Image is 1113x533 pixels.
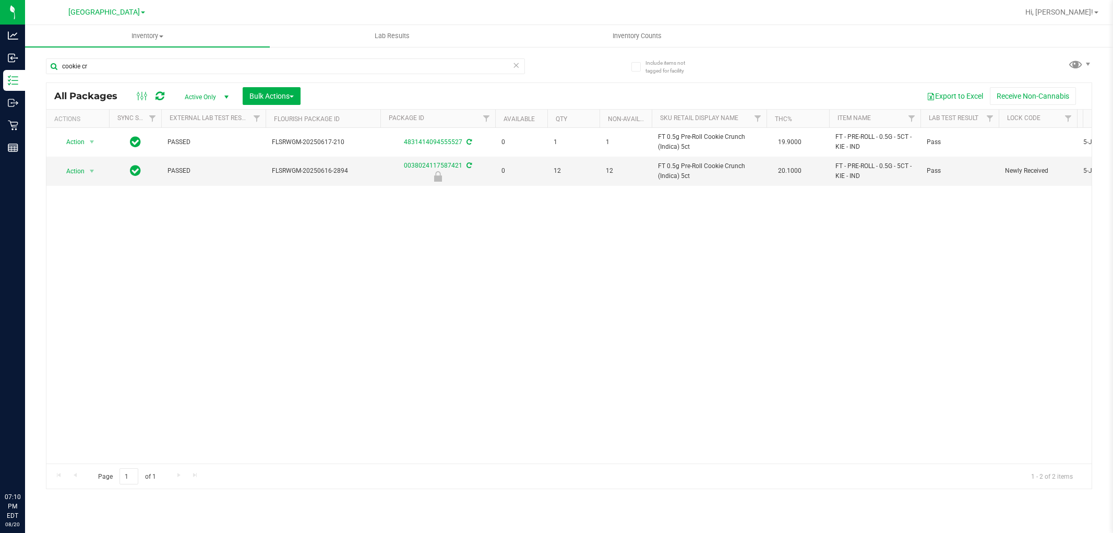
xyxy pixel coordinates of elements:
p: 07:10 PM EDT [5,492,20,520]
a: Flourish Package ID [274,115,340,123]
span: 1 - 2 of 2 items [1023,468,1081,484]
a: External Lab Test Result [170,114,252,122]
a: Sku Retail Display Name [660,114,738,122]
inline-svg: Analytics [8,30,18,41]
span: FT - PRE-ROLL - 0.5G - 5CT - KIE - IND [835,132,914,152]
span: Newly Received [1005,166,1071,176]
span: 1 [554,137,593,147]
a: Sync Status [117,114,158,122]
inline-svg: Retail [8,120,18,131]
span: 12 [606,166,645,176]
button: Receive Non-Cannabis [990,87,1076,105]
iframe: Resource center [10,449,42,481]
a: Filter [903,110,920,127]
span: Inventory Counts [599,31,676,41]
span: 19.9000 [773,135,807,150]
a: Filter [749,110,767,127]
span: select [86,135,99,149]
div: Actions [54,115,105,123]
inline-svg: Inbound [8,53,18,63]
p: 08/20 [5,520,20,528]
a: Inventory Counts [514,25,759,47]
span: Inventory [25,31,270,41]
span: 20.1000 [773,163,807,179]
inline-svg: Inventory [8,75,18,86]
span: PASSED [167,166,259,176]
div: Newly Received [379,171,497,182]
a: Lab Test Result [929,114,978,122]
span: FLSRWGM-20250616-2894 [272,166,374,176]
span: Pass [927,166,992,176]
span: FT 0.5g Pre-Roll Cookie Crunch (Indica) 5ct [658,132,760,152]
span: Sync from Compliance System [465,138,472,146]
button: Export to Excel [920,87,990,105]
span: Page of 1 [89,468,164,484]
iframe: Resource center unread badge [31,448,43,460]
span: In Sync [130,135,141,149]
span: select [86,164,99,179]
a: Item Name [837,114,871,122]
a: Filter [248,110,266,127]
span: Include items not tagged for facility [645,59,698,75]
span: FLSRWGM-20250617-210 [272,137,374,147]
span: FT - PRE-ROLL - 0.5G - 5CT - KIE - IND [835,161,914,181]
span: FT 0.5g Pre-Roll Cookie Crunch (Indica) 5ct [658,161,760,181]
button: Bulk Actions [243,87,301,105]
span: Pass [927,137,992,147]
span: Clear [513,58,520,72]
a: Inventory [25,25,270,47]
span: 1 [606,137,645,147]
span: 0 [501,166,541,176]
span: Hi, [PERSON_NAME]! [1025,8,1093,16]
a: Filter [1060,110,1077,127]
input: Search Package ID, Item Name, SKU, Lot or Part Number... [46,58,525,74]
span: All Packages [54,90,128,102]
span: Lab Results [361,31,424,41]
span: In Sync [130,163,141,178]
inline-svg: Reports [8,143,18,153]
a: 4831414094555527 [404,138,462,146]
a: Lock Code [1007,114,1040,122]
a: Non-Available [608,115,654,123]
a: Filter [982,110,999,127]
span: 12 [554,166,593,176]
a: Filter [144,110,161,127]
span: Bulk Actions [249,92,294,100]
input: 1 [119,468,138,484]
a: Filter [478,110,495,127]
span: Action [57,164,85,179]
span: PASSED [167,137,259,147]
span: Action [57,135,85,149]
a: Qty [556,115,567,123]
a: Lab Results [270,25,514,47]
a: THC% [775,115,792,123]
inline-svg: Outbound [8,98,18,108]
a: Package ID [389,114,424,122]
span: [GEOGRAPHIC_DATA] [68,8,140,17]
span: Sync from Compliance System [465,162,472,169]
a: Available [504,115,535,123]
a: 0038024117587421 [404,162,462,169]
span: 0 [501,137,541,147]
